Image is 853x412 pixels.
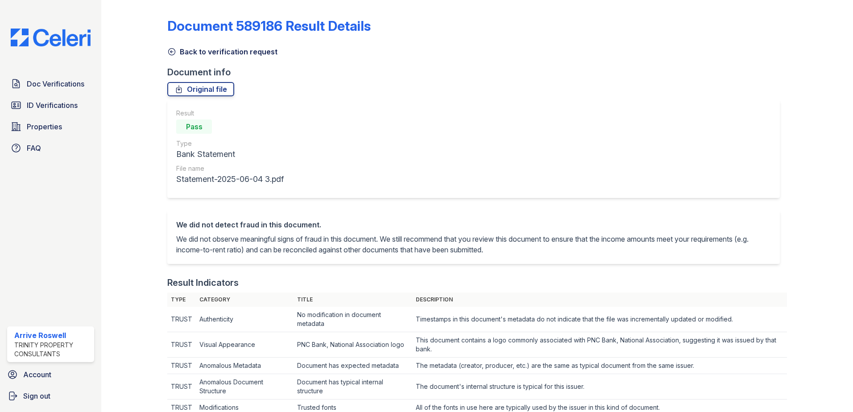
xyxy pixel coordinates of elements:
[294,374,412,400] td: Document has typical internal structure
[27,100,78,111] span: ID Verifications
[196,358,294,374] td: Anomalous Metadata
[412,332,787,358] td: This document contains a logo commonly associated with PNC Bank, National Association, suggesting...
[196,374,294,400] td: Anomalous Document Structure
[14,341,91,358] div: Trinity Property Consultants
[412,293,787,307] th: Description
[167,358,196,374] td: TRUST
[167,293,196,307] th: Type
[23,391,50,401] span: Sign out
[167,307,196,332] td: TRUST
[167,332,196,358] td: TRUST
[176,219,771,230] div: We did not detect fraud in this document.
[176,173,284,185] div: Statement-2025-06-04 3.pdf
[294,358,412,374] td: Document has expected metadata
[4,387,98,405] a: Sign out
[196,332,294,358] td: Visual Appearance
[14,330,91,341] div: Arrive Roswell
[294,293,412,307] th: Title
[167,66,787,78] div: Document info
[167,82,234,96] a: Original file
[196,293,294,307] th: Category
[412,307,787,332] td: Timestamps in this document's metadata do not indicate that the file was incrementally updated or...
[23,369,51,380] span: Account
[7,118,94,136] a: Properties
[176,119,212,134] div: Pass
[176,164,284,173] div: File name
[412,358,787,374] td: The metadata (creator, producer, etc.) are the same as typical document from the same issuer.
[196,307,294,332] td: Authenticity
[4,366,98,383] a: Account
[7,75,94,93] a: Doc Verifications
[7,96,94,114] a: ID Verifications
[27,78,84,89] span: Doc Verifications
[176,109,284,118] div: Result
[176,139,284,148] div: Type
[167,276,239,289] div: Result Indicators
[167,18,371,34] a: Document 589186 Result Details
[294,307,412,332] td: No modification in document metadata
[7,139,94,157] a: FAQ
[4,29,98,46] img: CE_Logo_Blue-a8612792a0a2168367f1c8372b55b34899dd931a85d93a1a3d3e32e68fde9ad4.png
[27,143,41,153] span: FAQ
[176,148,284,161] div: Bank Statement
[27,121,62,132] span: Properties
[167,46,277,57] a: Back to verification request
[412,374,787,400] td: The document's internal structure is typical for this issuer.
[176,234,771,255] p: We did not observe meaningful signs of fraud in this document. We still recommend that you review...
[294,332,412,358] td: PNC Bank, National Association logo
[167,374,196,400] td: TRUST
